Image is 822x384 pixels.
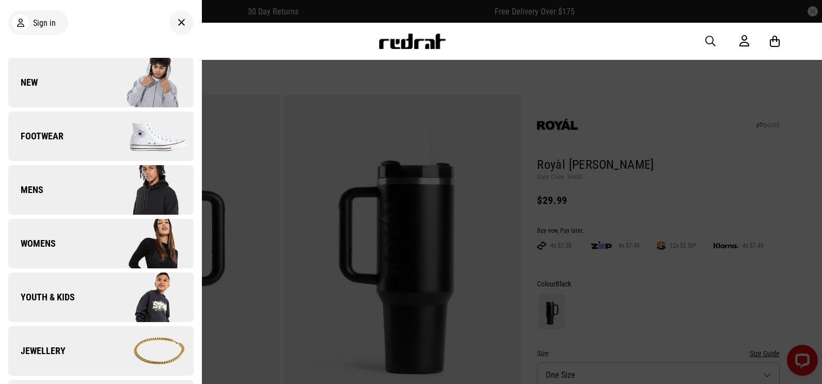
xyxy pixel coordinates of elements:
[33,18,56,28] span: Sign in
[101,271,193,323] img: Company
[101,57,193,108] img: Company
[8,58,194,107] a: New Company
[8,273,194,322] a: Youth & Kids Company
[101,110,193,162] img: Company
[8,130,64,142] span: Footwear
[8,219,194,268] a: Womens Company
[101,164,193,216] img: Company
[8,76,38,89] span: New
[8,326,194,376] a: Jewellery Company
[101,325,193,377] img: Company
[101,218,193,269] img: Company
[8,237,56,250] span: Womens
[8,4,39,35] button: Open LiveChat chat widget
[378,34,446,49] img: Redrat logo
[8,165,194,215] a: Mens Company
[8,291,75,303] span: Youth & Kids
[8,184,43,196] span: Mens
[8,111,194,161] a: Footwear Company
[8,345,66,357] span: Jewellery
